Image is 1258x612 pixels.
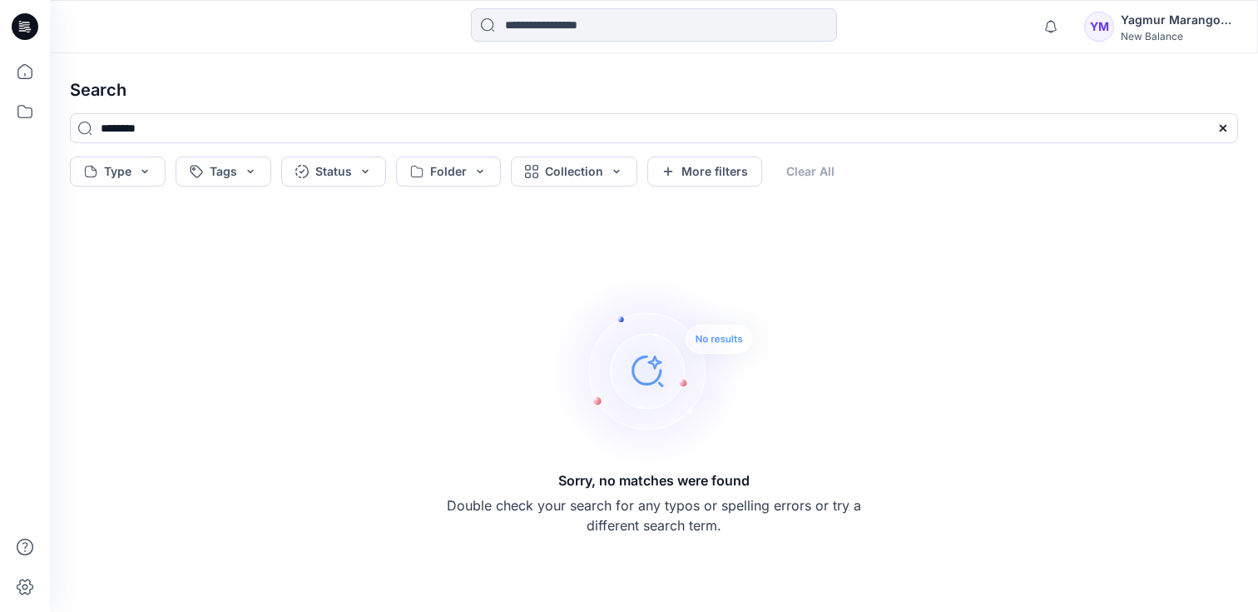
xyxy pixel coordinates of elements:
[1121,10,1237,30] div: Yagmur Marangoz - Sln
[511,157,637,187] button: Collection
[551,271,784,470] img: Sorry, no matches were found
[281,157,386,187] button: Status
[176,157,271,187] button: Tags
[1121,30,1237,42] div: New Balance
[558,470,750,490] h5: Sorry, no matches were found
[446,495,862,535] p: Double check your search for any typos or spelling errors or try a different search term.
[1084,12,1114,42] div: YM
[57,67,1251,113] h4: Search
[647,157,762,187] button: More filters
[70,157,166,187] button: Type
[396,157,501,187] button: Folder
